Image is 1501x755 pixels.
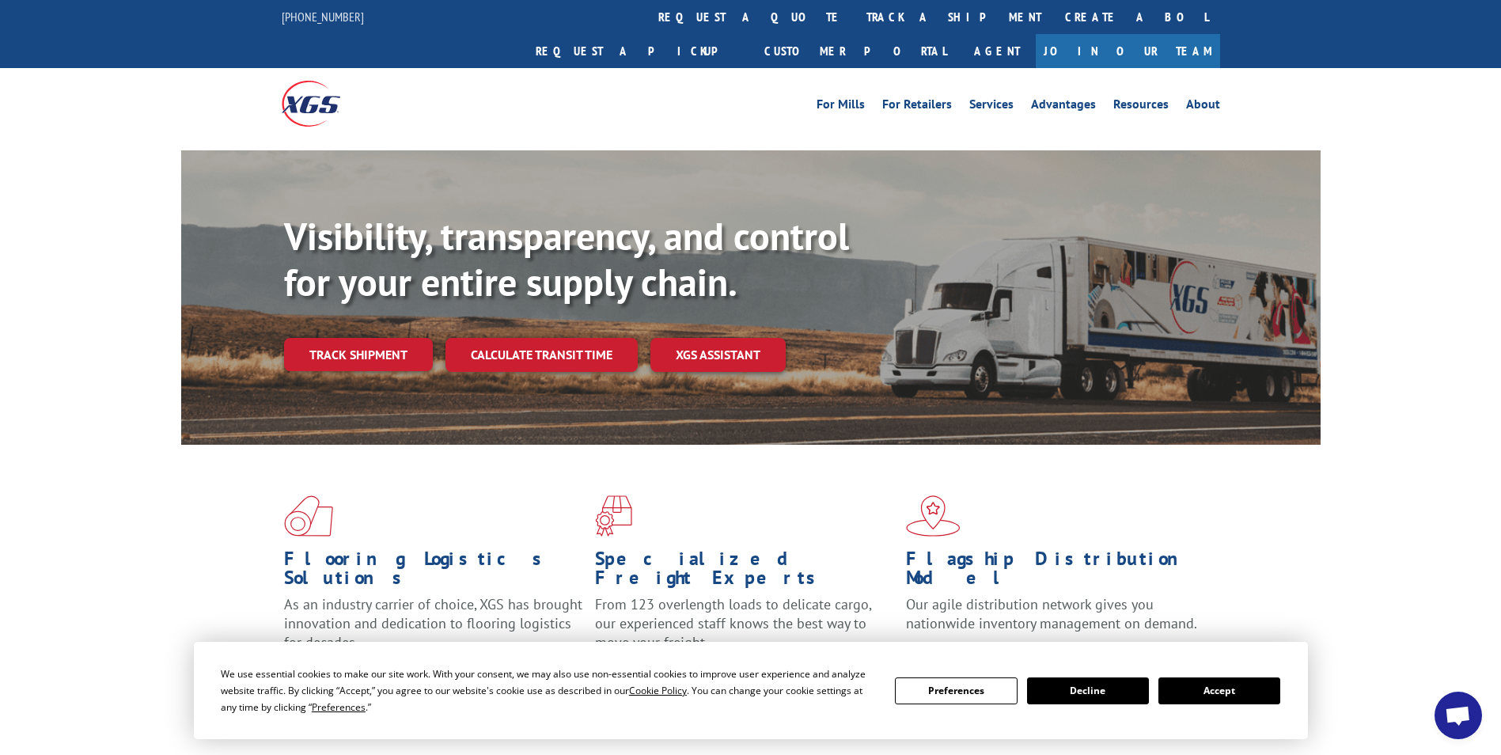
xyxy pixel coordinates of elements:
[284,595,582,651] span: As an industry carrier of choice, XGS has brought innovation and dedication to flooring logistics...
[906,495,961,537] img: xgs-icon-flagship-distribution-model-red
[1158,677,1280,704] button: Accept
[1186,98,1220,116] a: About
[906,549,1205,595] h1: Flagship Distribution Model
[284,211,849,306] b: Visibility, transparency, and control for your entire supply chain.
[284,495,333,537] img: xgs-icon-total-supply-chain-intelligence-red
[524,34,752,68] a: Request a pickup
[752,34,958,68] a: Customer Portal
[1113,98,1169,116] a: Resources
[595,595,894,666] p: From 123 overlength loads to delicate cargo, our experienced staff knows the best way to move you...
[284,549,583,595] h1: Flooring Logistics Solutions
[1036,34,1220,68] a: Join Our Team
[650,338,786,372] a: XGS ASSISTANT
[445,338,638,372] a: Calculate transit time
[1027,677,1149,704] button: Decline
[1435,692,1482,739] div: Open chat
[629,684,687,697] span: Cookie Policy
[1031,98,1096,116] a: Advantages
[595,495,632,537] img: xgs-icon-focused-on-flooring-red
[221,666,876,715] div: We use essential cookies to make our site work. With your consent, we may also use non-essential ...
[595,549,894,595] h1: Specialized Freight Experts
[895,677,1017,704] button: Preferences
[906,595,1197,632] span: Our agile distribution network gives you nationwide inventory management on demand.
[958,34,1036,68] a: Agent
[882,98,952,116] a: For Retailers
[282,9,364,25] a: [PHONE_NUMBER]
[194,642,1308,739] div: Cookie Consent Prompt
[284,338,433,371] a: Track shipment
[312,700,366,714] span: Preferences
[817,98,865,116] a: For Mills
[969,98,1014,116] a: Services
